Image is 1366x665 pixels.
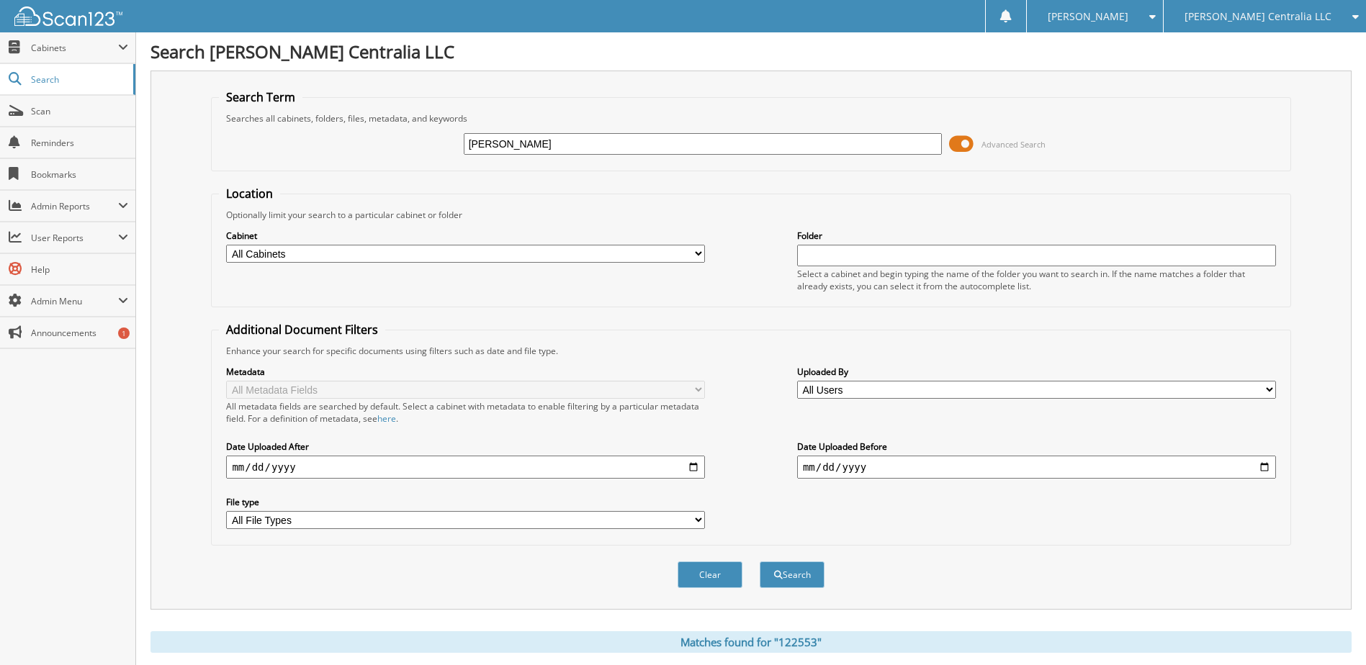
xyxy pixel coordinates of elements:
[226,400,705,425] div: All metadata fields are searched by default. Select a cabinet with metadata to enable filtering b...
[226,366,705,378] label: Metadata
[31,73,126,86] span: Search
[31,42,118,54] span: Cabinets
[678,561,742,588] button: Clear
[1185,12,1331,21] span: [PERSON_NAME] Centralia LLC
[219,89,302,105] legend: Search Term
[31,327,128,339] span: Announcements
[797,366,1276,378] label: Uploaded By
[118,327,130,339] div: 1
[219,186,280,202] legend: Location
[219,112,1282,125] div: Searches all cabinets, folders, files, metadata, and keywords
[797,456,1276,479] input: end
[1294,596,1366,665] iframe: Chat Widget
[226,230,705,242] label: Cabinet
[31,168,128,181] span: Bookmarks
[31,105,128,117] span: Scan
[797,440,1276,453] label: Date Uploaded Before
[31,232,118,244] span: User Reports
[31,137,128,149] span: Reminders
[219,209,1282,221] div: Optionally limit your search to a particular cabinet or folder
[226,496,705,508] label: File type
[797,230,1276,242] label: Folder
[31,295,118,307] span: Admin Menu
[150,631,1352,653] div: Matches found for "122553"
[150,40,1352,63] h1: Search [PERSON_NAME] Centralia LLC
[760,561,824,588] button: Search
[377,412,396,425] a: here
[981,139,1046,150] span: Advanced Search
[31,263,128,276] span: Help
[219,322,385,338] legend: Additional Document Filters
[31,200,118,212] span: Admin Reports
[226,440,705,453] label: Date Uploaded After
[1048,12,1128,21] span: [PERSON_NAME]
[226,456,705,479] input: start
[14,6,122,26] img: scan123-logo-white.svg
[797,268,1276,292] div: Select a cabinet and begin typing the name of the folder you want to search in. If the name match...
[219,345,1282,357] div: Enhance your search for specific documents using filters such as date and file type.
